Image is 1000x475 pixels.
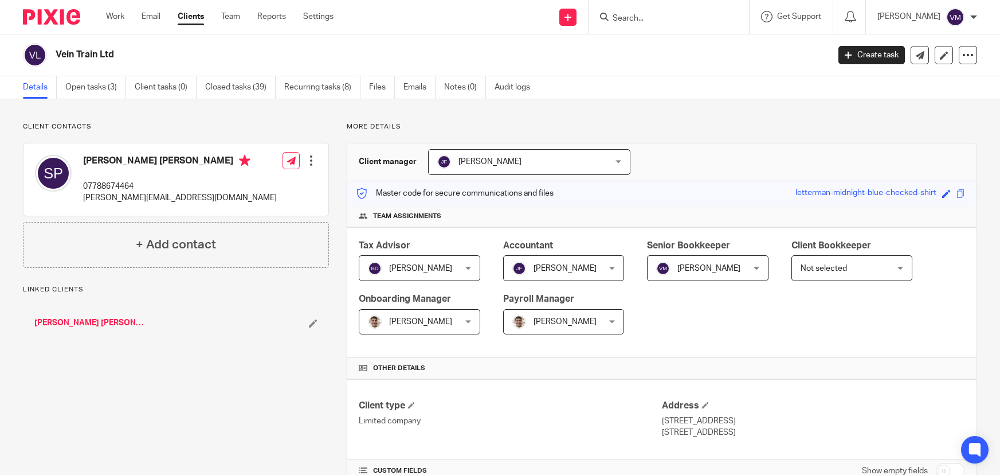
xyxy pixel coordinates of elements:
p: [PERSON_NAME] [877,11,940,22]
h4: [PERSON_NAME] [PERSON_NAME] [83,155,277,169]
p: More details [347,122,977,131]
a: Recurring tasks (8) [284,76,360,99]
p: Linked clients [23,285,329,294]
img: PXL_20240409_141816916.jpg [512,315,526,329]
a: Email [142,11,160,22]
h4: Address [662,400,965,412]
span: Onboarding Manager [359,294,451,303]
span: [PERSON_NAME] [389,318,452,326]
span: Payroll Manager [503,294,574,303]
a: Client tasks (0) [135,76,197,99]
span: Other details [373,364,425,373]
h4: + Add contact [136,236,216,254]
a: Clients [178,11,204,22]
p: Master code for secure communications and files [356,188,554,199]
span: [PERSON_NAME] [458,158,521,166]
input: Search [611,14,715,24]
a: Closed tasks (39) [205,76,276,99]
p: Client contacts [23,122,329,131]
a: Reports [257,11,286,22]
a: Emails [403,76,436,99]
a: Details [23,76,57,99]
img: svg%3E [23,43,47,67]
span: [PERSON_NAME] [534,318,597,326]
p: [PERSON_NAME][EMAIL_ADDRESS][DOMAIN_NAME] [83,192,277,204]
p: [STREET_ADDRESS] [662,427,965,438]
span: [PERSON_NAME] [389,264,452,272]
a: Settings [303,11,334,22]
img: PXL_20240409_141816916.jpg [368,315,382,329]
a: Files [369,76,395,99]
span: [PERSON_NAME] [534,264,597,272]
a: [PERSON_NAME] [PERSON_NAME] [34,317,148,329]
p: [STREET_ADDRESS] [662,415,965,427]
a: Audit logs [495,76,539,99]
span: Not selected [801,264,847,272]
span: Get Support [777,13,821,21]
a: Open tasks (3) [65,76,126,99]
h2: Vein Train Ltd [56,49,668,61]
img: svg%3E [512,262,526,275]
img: Pixie [23,9,80,25]
a: Create task [838,46,905,64]
img: svg%3E [368,262,382,275]
span: Accountant [503,241,553,250]
span: [PERSON_NAME] [677,264,740,272]
img: svg%3E [656,262,670,275]
a: Notes (0) [444,76,486,99]
span: Team assignments [373,212,441,221]
h3: Client manager [359,156,417,168]
a: Work [106,11,124,22]
div: letterman-midnight-blue-checked-shirt [795,187,936,200]
i: Primary [239,155,250,166]
h4: Client type [359,400,662,412]
p: Limited company [359,415,662,427]
img: svg%3E [946,8,964,26]
p: 07788674464 [83,181,277,192]
span: Client Bookkeeper [791,241,871,250]
span: Senior Bookkeeper [647,241,730,250]
img: svg%3E [437,155,451,169]
img: svg%3E [35,155,72,192]
a: Team [221,11,240,22]
span: Tax Advisor [359,241,410,250]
